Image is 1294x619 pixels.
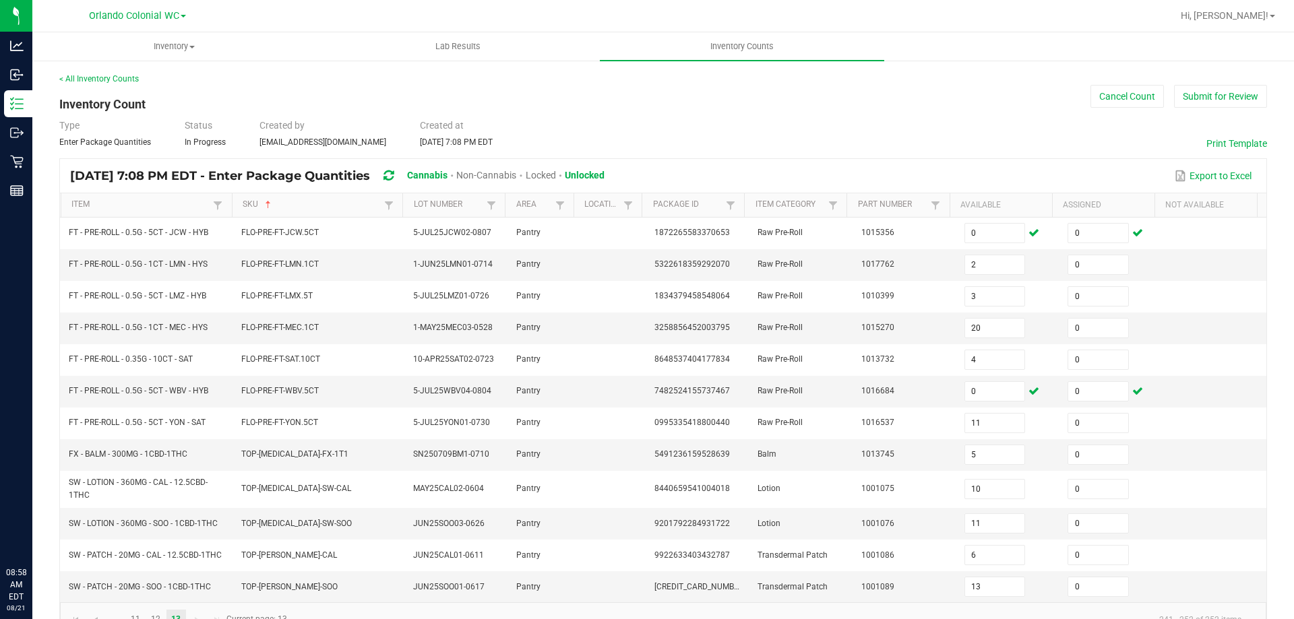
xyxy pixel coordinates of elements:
[516,291,541,300] span: Pantry
[552,197,568,214] a: Filter
[758,354,803,364] span: Raw Pre-Roll
[758,228,803,237] span: Raw Pre-Roll
[241,228,319,237] span: FLO-PRE-FT-JCW.5CT
[692,40,792,53] span: Inventory Counts
[516,323,541,332] span: Pantry
[654,323,730,332] span: 3258856452003795
[69,478,208,500] span: SW - LOTION - 360MG - CAL - 12.5CBD-1THC
[1206,137,1267,150] button: Print Template
[33,40,315,53] span: Inventory
[758,259,803,269] span: Raw Pre-Roll
[243,199,381,210] a: SKUSortable
[241,291,313,300] span: FLO-PRE-FT-LMX.5T
[70,164,615,189] div: [DATE] 7:08 PM EDT - Enter Package Quantities
[241,550,337,560] span: TOP-[PERSON_NAME]-CAL
[413,550,484,560] span: JUN25CAL01-0611
[71,199,210,210] a: ItemSortable
[825,197,841,214] a: Filter
[69,354,193,364] span: FT - PRE-ROLL - 0.35G - 10CT - SAT
[516,386,541,395] span: Pantry
[241,519,352,528] span: TOP-[MEDICAL_DATA]-SW-SOO
[526,170,556,181] span: Locked
[654,228,730,237] span: 1872265583370653
[413,386,491,395] span: 5-JUL25WBV04-0804
[69,259,208,269] span: FT - PRE-ROLL - 0.5G - 1CT - LMN - HYS
[414,199,484,210] a: Lot NumberSortable
[1154,193,1257,218] th: Not Available
[263,199,274,210] span: Sortable
[259,137,386,147] span: [EMAIL_ADDRESS][DOMAIN_NAME]
[584,199,620,210] a: LocationSortable
[516,582,541,591] span: Pantry
[722,197,739,214] a: Filter
[861,484,894,493] span: 1001075
[758,291,803,300] span: Raw Pre-Roll
[516,449,541,459] span: Pantry
[516,354,541,364] span: Pantry
[69,386,208,395] span: FT - PRE-ROLL - 0.5G - 5CT - WBV - HYB
[861,582,894,591] span: 1001089
[420,120,464,131] span: Created at
[758,550,828,560] span: Transdermal Patch
[861,550,894,560] span: 1001086
[758,484,780,493] span: Lotion
[413,259,493,269] span: 1-JUN25LMN01-0714
[241,323,319,332] span: FLO-PRE-FT-MEC.1CT
[1174,85,1267,108] button: Submit for Review
[413,484,484,493] span: MAY25CAL02-0604
[858,199,928,210] a: Part NumberSortable
[516,259,541,269] span: Pantry
[413,418,490,427] span: 5-JUL25YON01-0730
[413,228,491,237] span: 5-JUL25JCW02-0807
[758,582,828,591] span: Transdermal Patch
[456,170,516,181] span: Non-Cannabis
[413,519,485,528] span: JUN25SOO03-0626
[950,193,1052,218] th: Available
[210,197,226,214] a: Filter
[13,511,54,552] iframe: Resource center
[420,137,493,147] span: [DATE] 7:08 PM EDT
[516,418,541,427] span: Pantry
[413,582,485,591] span: JUN25SOO01-0617
[861,323,894,332] span: 1015270
[59,74,139,84] a: < All Inventory Counts
[59,120,80,131] span: Type
[241,354,320,364] span: FLO-PRE-FT-SAT.10CT
[69,323,208,332] span: FT - PRE-ROLL - 0.5G - 1CT - MEC - HYS
[654,550,730,560] span: 9922633403432787
[516,199,552,210] a: AreaSortable
[413,323,493,332] span: 1-MAY25MEC03-0528
[69,291,206,300] span: FT - PRE-ROLL - 0.5G - 5CT - LMZ - HYB
[483,197,499,214] a: Filter
[861,259,894,269] span: 1017762
[654,418,730,427] span: 0995335418800440
[653,199,723,210] a: Package IdSortable
[654,449,730,459] span: 5491236159528639
[516,550,541,560] span: Pantry
[69,418,206,427] span: FT - PRE-ROLL - 0.5G - 5CT - YON - SAT
[654,386,730,395] span: 7482524155737467
[59,97,146,111] span: Inventory Count
[861,354,894,364] span: 1013732
[381,197,397,214] a: Filter
[241,484,351,493] span: TOP-[MEDICAL_DATA]-SW-CAL
[10,68,24,82] inline-svg: Inbound
[654,582,745,591] span: [CREDIT_CARD_NUMBER]
[1171,164,1255,187] button: Export to Excel
[89,10,179,22] span: Orlando Colonial WC
[241,418,318,427] span: FLO-PRE-FT-YON.5CT
[927,197,944,214] a: Filter
[861,418,894,427] span: 1016537
[861,449,894,459] span: 1013745
[259,120,305,131] span: Created by
[241,259,319,269] span: FLO-PRE-FT-LMN.1CT
[654,354,730,364] span: 8648537404177834
[861,291,894,300] span: 1010399
[185,137,226,147] span: In Progress
[758,323,803,332] span: Raw Pre-Roll
[413,354,494,364] span: 10-APR25SAT02-0723
[407,170,448,181] span: Cannabis
[565,170,605,181] span: Unlocked
[241,386,319,395] span: FLO-PRE-FT-WBV.5CT
[654,259,730,269] span: 5322618359292070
